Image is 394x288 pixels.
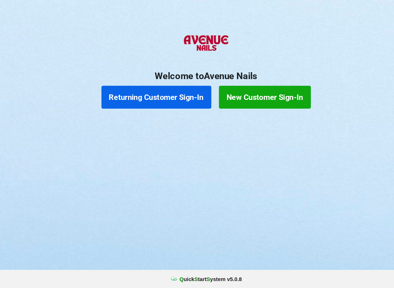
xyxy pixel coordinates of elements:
button: New Customer Sign-In [209,94,297,116]
span: S [197,276,201,282]
img: favicon.ico [163,276,170,283]
div: Logout [364,5,381,11]
button: Returning Customer Sign-In [97,94,202,116]
span: S [186,276,189,282]
b: uick tart ystem v 5.0.8 [172,276,231,283]
img: AvenueNails-Logo.png [173,40,221,69]
span: Q [172,276,176,282]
